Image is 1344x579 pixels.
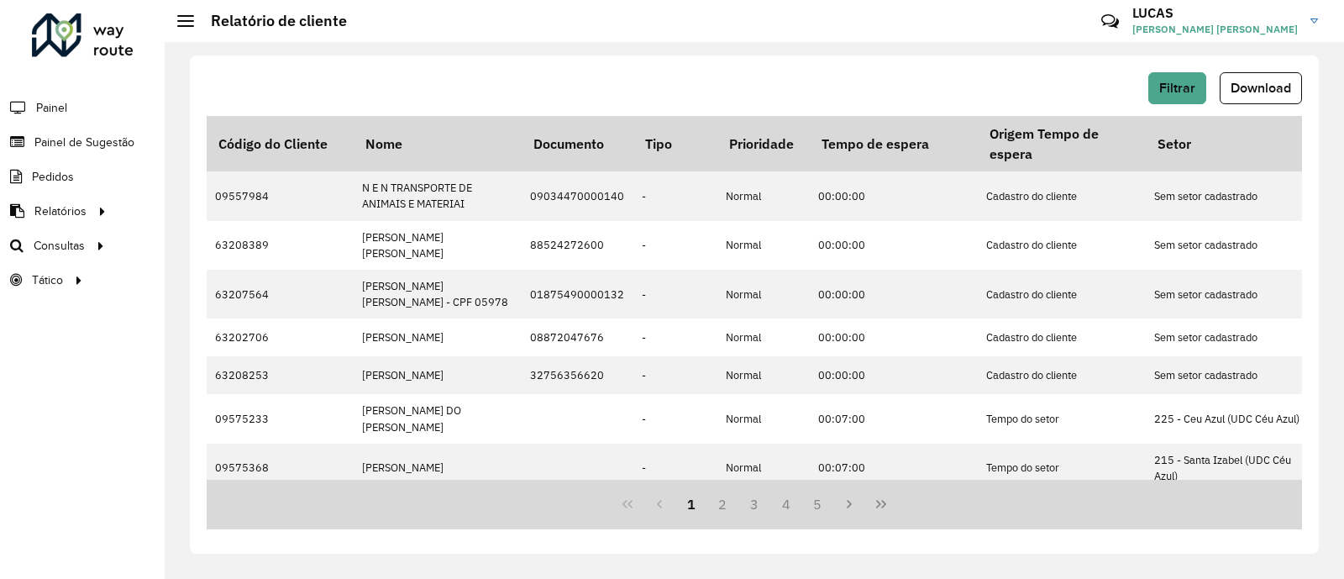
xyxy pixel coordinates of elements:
td: N E N TRANSPORTE DE ANIMAIS E MATERIAI [354,171,522,220]
th: Documento [522,116,633,171]
button: Last Page [865,488,897,520]
a: Contato Rápido [1092,3,1128,39]
td: Sem setor cadastrado [1146,356,1314,394]
td: 09034470000140 [522,171,633,220]
span: Painel [36,99,67,117]
td: [PERSON_NAME] [354,356,522,394]
td: 63208253 [207,356,354,394]
td: [PERSON_NAME] [354,444,522,492]
td: [PERSON_NAME] [PERSON_NAME] [354,221,522,270]
td: - [633,356,717,394]
td: 00:07:00 [810,394,978,443]
td: 00:00:00 [810,171,978,220]
span: Filtrar [1159,81,1195,95]
td: 215 - Santa Izabel (UDC Céu Azul) [1146,444,1314,492]
td: [PERSON_NAME] [PERSON_NAME] - CPF 05978 [354,270,522,318]
span: Relatórios [34,203,87,220]
button: 4 [770,488,802,520]
td: - [633,444,717,492]
td: Sem setor cadastrado [1146,171,1314,220]
td: 00:00:00 [810,221,978,270]
td: 09575233 [207,394,354,443]
td: Tempo do setor [978,394,1146,443]
th: Setor [1146,116,1314,171]
td: - [633,318,717,356]
h3: LUCAS [1132,5,1298,21]
td: Normal [717,221,810,270]
td: 63202706 [207,318,354,356]
th: Tempo de espera [810,116,978,171]
td: 00:00:00 [810,356,978,394]
td: Cadastro do cliente [978,221,1146,270]
td: - [633,221,717,270]
td: Tempo do setor [978,444,1146,492]
td: 09575368 [207,444,354,492]
td: Normal [717,356,810,394]
button: Download [1220,72,1302,104]
button: Filtrar [1148,72,1206,104]
span: Pedidos [32,168,74,186]
td: Sem setor cadastrado [1146,221,1314,270]
td: 00:07:00 [810,444,978,492]
td: Normal [717,171,810,220]
button: 1 [675,488,707,520]
td: Sem setor cadastrado [1146,270,1314,318]
td: 63208389 [207,221,354,270]
td: - [633,394,717,443]
span: [PERSON_NAME] [PERSON_NAME] [1132,22,1298,37]
th: Tipo [633,116,717,171]
td: Cadastro do cliente [978,356,1146,394]
th: Origem Tempo de espera [978,116,1146,171]
td: Cadastro do cliente [978,171,1146,220]
th: Código do Cliente [207,116,354,171]
td: Normal [717,270,810,318]
td: - [633,171,717,220]
td: Cadastro do cliente [978,270,1146,318]
td: Cadastro do cliente [978,318,1146,356]
td: Normal [717,444,810,492]
span: Consultas [34,237,85,255]
td: [PERSON_NAME] DO [PERSON_NAME] [354,394,522,443]
td: 32756356620 [522,356,633,394]
button: 5 [802,488,834,520]
td: Normal [717,318,810,356]
td: 08872047676 [522,318,633,356]
th: Nome [354,116,522,171]
h2: Relatório de cliente [194,12,347,30]
button: 2 [706,488,738,520]
span: Tático [32,271,63,289]
button: Next Page [833,488,865,520]
th: Prioridade [717,116,810,171]
span: Download [1231,81,1291,95]
td: 63207564 [207,270,354,318]
td: Sem setor cadastrado [1146,318,1314,356]
span: Painel de Sugestão [34,134,134,151]
button: 3 [738,488,770,520]
td: 00:00:00 [810,270,978,318]
td: - [633,270,717,318]
td: 01875490000132 [522,270,633,318]
td: 225 - Ceu Azul (UDC Céu Azul) [1146,394,1314,443]
td: [PERSON_NAME] [354,318,522,356]
td: 09557984 [207,171,354,220]
td: 88524272600 [522,221,633,270]
td: Normal [717,394,810,443]
td: 00:00:00 [810,318,978,356]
